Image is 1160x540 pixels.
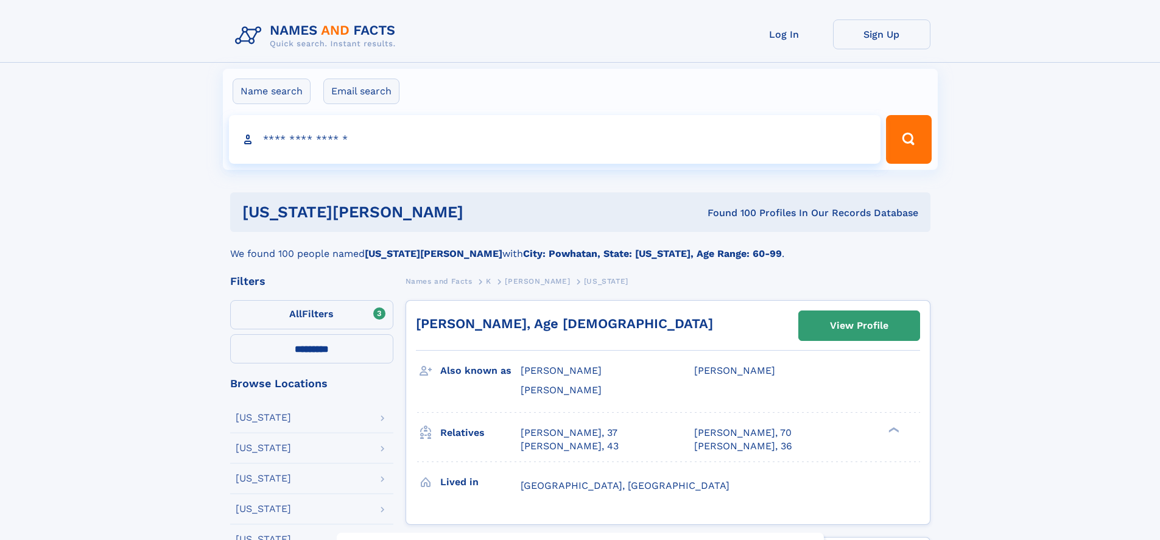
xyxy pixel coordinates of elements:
span: K [486,277,491,286]
a: Log In [736,19,833,49]
a: [PERSON_NAME] [505,273,570,289]
div: [US_STATE] [236,504,291,514]
a: Sign Up [833,19,930,49]
a: Names and Facts [406,273,473,289]
input: search input [229,115,881,164]
span: [US_STATE] [584,277,628,286]
div: [US_STATE] [236,474,291,483]
div: Browse Locations [230,378,393,389]
a: K [486,273,491,289]
span: [PERSON_NAME] [521,384,602,396]
img: Logo Names and Facts [230,19,406,52]
label: Name search [233,79,311,104]
h3: Also known as [440,360,521,381]
a: [PERSON_NAME], 36 [694,440,792,453]
span: All [289,308,302,320]
label: Filters [230,300,393,329]
span: [PERSON_NAME] [521,365,602,376]
a: [PERSON_NAME], 37 [521,426,617,440]
span: [PERSON_NAME] [505,277,570,286]
span: [PERSON_NAME] [694,365,775,376]
h1: [US_STATE][PERSON_NAME] [242,205,586,220]
div: View Profile [830,312,888,340]
h3: Relatives [440,423,521,443]
b: City: Powhatan, State: [US_STATE], Age Range: 60-99 [523,248,782,259]
div: Filters [230,276,393,287]
div: [US_STATE] [236,413,291,423]
label: Email search [323,79,399,104]
button: Search Button [886,115,931,164]
a: View Profile [799,311,919,340]
b: [US_STATE][PERSON_NAME] [365,248,502,259]
div: ❯ [885,426,900,433]
a: [PERSON_NAME], Age [DEMOGRAPHIC_DATA] [416,316,713,331]
span: [GEOGRAPHIC_DATA], [GEOGRAPHIC_DATA] [521,480,729,491]
h3: Lived in [440,472,521,493]
div: We found 100 people named with . [230,232,930,261]
a: [PERSON_NAME], 43 [521,440,619,453]
div: Found 100 Profiles In Our Records Database [585,206,918,220]
div: [US_STATE] [236,443,291,453]
a: [PERSON_NAME], 70 [694,426,792,440]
